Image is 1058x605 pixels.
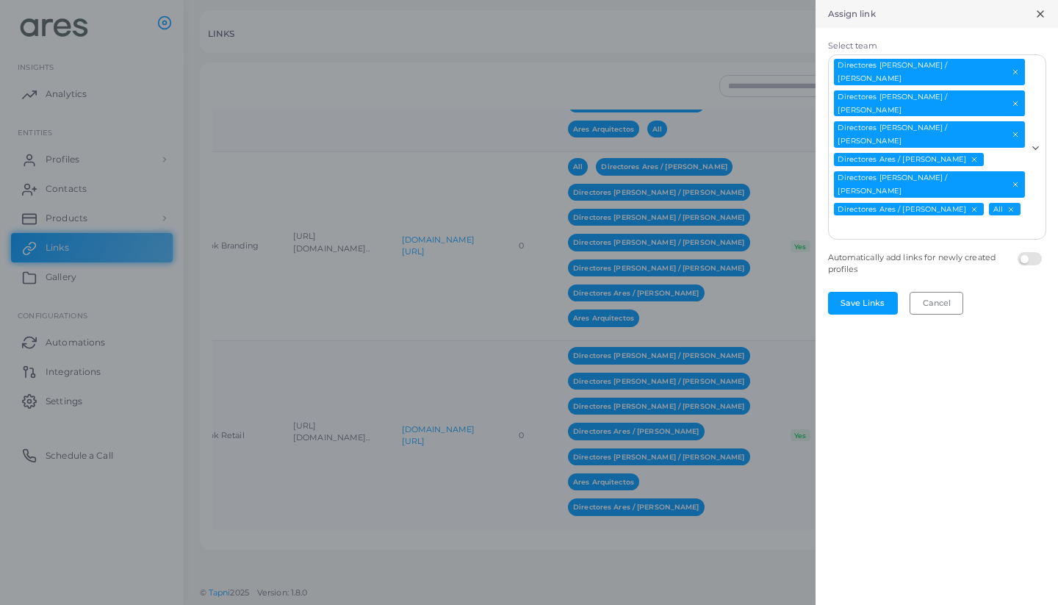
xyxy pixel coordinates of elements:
button: Deselect Directores Ares / Pedro Solaegui [1010,99,1021,109]
span: All [989,203,1021,216]
span: Directores Ares / [PERSON_NAME] [834,203,984,216]
div: Search for option [828,54,1046,240]
button: Deselect Directores Ares / Arturo Martínez [1010,67,1021,77]
button: Deselect Directores Ares / Raúl Méndez [1010,129,1021,140]
label: Select team [828,40,1046,52]
button: Deselect All [1006,204,1016,215]
span: Directores [PERSON_NAME] / [PERSON_NAME] [834,121,1025,148]
input: Search for option [830,220,1026,236]
span: Directores [PERSON_NAME] / [PERSON_NAME] [834,59,1025,85]
button: Deselect Directores Ares / Carlos Márquez [969,204,979,215]
span: Directores [PERSON_NAME] / [PERSON_NAME] [834,171,1025,198]
legend: Automatically add links for newly created profiles [824,248,1015,280]
button: Deselect Directores Ares / Jacinto Arenas [969,154,979,165]
span: Directores [PERSON_NAME] / [PERSON_NAME] [834,90,1025,117]
h5: Assign link [828,9,876,19]
button: Cancel [910,292,963,314]
button: Deselect Directores Ares / Iván Ortíz [1010,179,1021,190]
button: Save Links [828,292,898,314]
span: Directores Ares / [PERSON_NAME] [834,153,984,166]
